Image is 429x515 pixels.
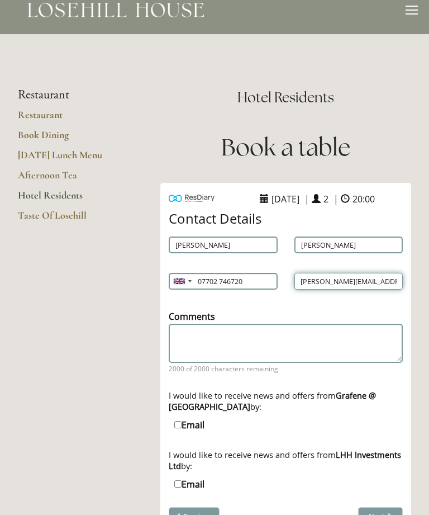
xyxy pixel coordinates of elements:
li: Restaurant [18,88,125,102]
span: 20:00 [350,190,378,208]
h1: Book a table [160,131,411,164]
input: Mobile Number [169,273,278,290]
input: Email [174,480,182,488]
input: First Name [169,237,278,253]
a: Hotel Residents [18,189,125,209]
a: Taste Of Losehill [18,209,125,229]
img: Losehill House [28,3,204,17]
div: I would like to receive news and offers from by: [169,449,403,471]
span: 2000 of 2000 characters remaining [169,364,403,374]
div: I would like to receive news and offers from by: [169,390,403,412]
label: Comments [169,310,215,323]
input: Email [174,421,182,428]
a: [DATE] Lunch Menu [18,149,125,169]
strong: LHH Investments Ltd [169,449,401,471]
label: Email [174,419,204,431]
strong: Grafene @ [GEOGRAPHIC_DATA] [169,390,376,412]
span: 2 [321,190,331,208]
span: | [304,193,309,205]
h4: Contact Details [169,211,403,226]
input: Email Address [294,273,403,290]
input: Last Name [294,237,403,253]
div: United Kingdom: +44 [169,273,195,289]
a: Book Dining [18,129,125,149]
a: Afternoon Tea [18,169,125,189]
a: Restaurant [18,108,125,129]
span: | [333,193,339,205]
label: Email [174,478,204,490]
span: [DATE] [269,190,302,208]
h2: Hotel Residents [160,88,411,107]
img: Powered by ResDiary [169,192,214,204]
